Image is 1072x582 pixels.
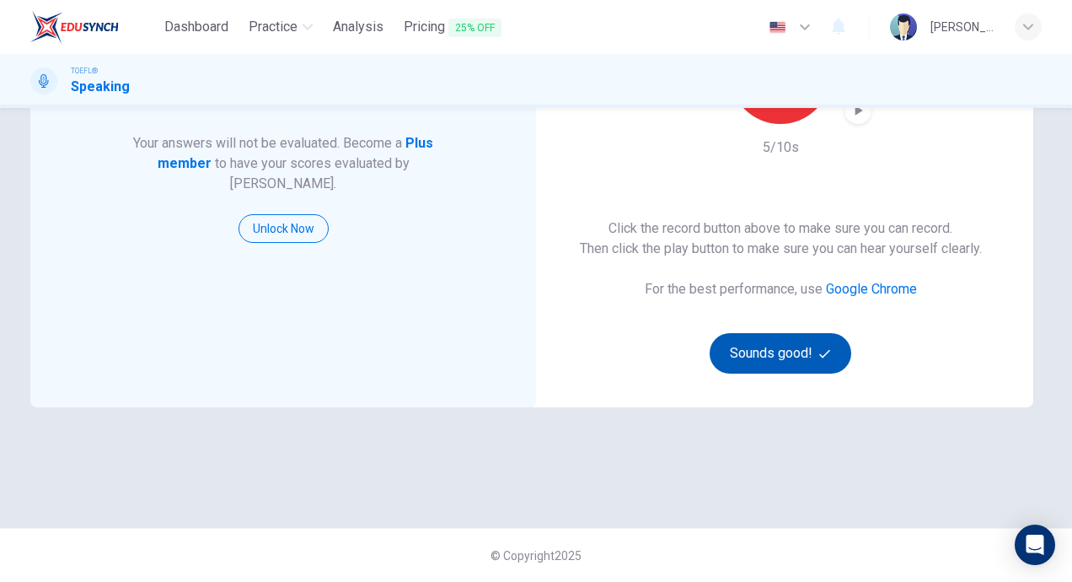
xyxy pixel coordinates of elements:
[158,12,235,42] button: Dashboard
[158,12,235,43] a: Dashboard
[164,17,228,37] span: Dashboard
[397,12,508,43] button: Pricing25% OFF
[1015,525,1055,565] div: Open Intercom Messenger
[826,281,917,297] a: Google Chrome
[71,65,98,77] span: TOEFL®
[448,19,501,37] span: 25% OFF
[333,17,383,37] span: Analysis
[249,17,297,37] span: Practice
[767,21,788,34] img: en
[404,17,501,38] span: Pricing
[242,12,319,42] button: Practice
[30,10,158,44] a: EduSynch logo
[239,214,329,243] button: Unlock Now
[890,13,917,40] img: Profile picture
[326,12,390,43] a: Analysis
[30,10,119,44] img: EduSynch logo
[930,17,994,37] div: [PERSON_NAME] dos [PERSON_NAME]
[490,549,582,563] span: © Copyright 2025
[326,12,390,42] button: Analysis
[71,77,130,97] h1: Speaking
[645,279,917,299] h6: For the best performance, use
[131,133,436,194] h6: Your answers will not be evaluated. Become a to have your scores evaluated by [PERSON_NAME].
[763,137,799,158] h6: 5/10s
[580,218,982,259] h6: Click the record button above to make sure you can record. Then click the play button to make sur...
[710,333,851,374] button: Sounds good!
